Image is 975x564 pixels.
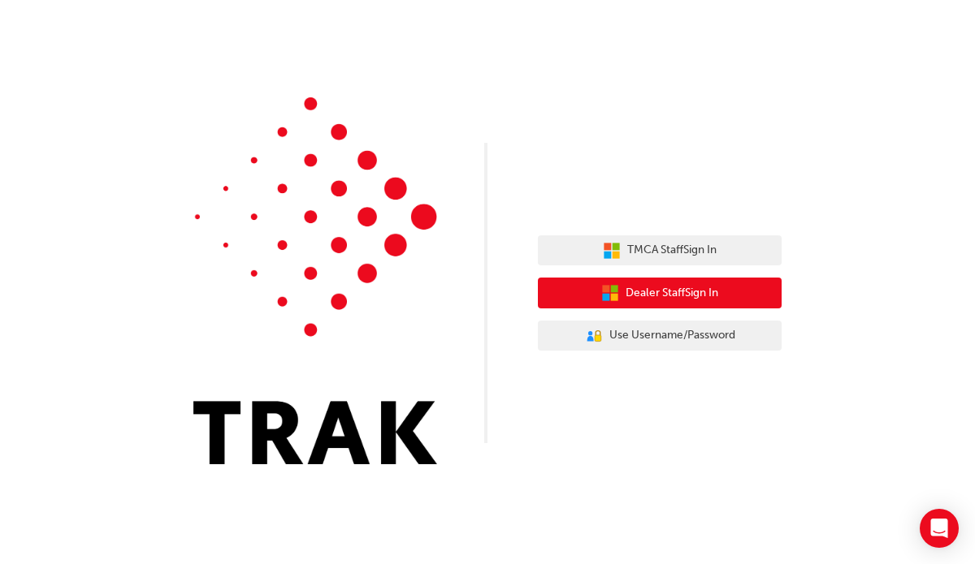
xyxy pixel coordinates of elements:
img: Trak [193,97,437,464]
span: Use Username/Password [609,326,735,345]
button: TMCA StaffSign In [538,235,782,266]
span: TMCA Staff Sign In [627,241,717,260]
div: Open Intercom Messenger [920,509,959,548]
span: Dealer Staff Sign In [626,284,718,303]
button: Use Username/Password [538,321,782,351]
button: Dealer StaffSign In [538,278,782,308]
